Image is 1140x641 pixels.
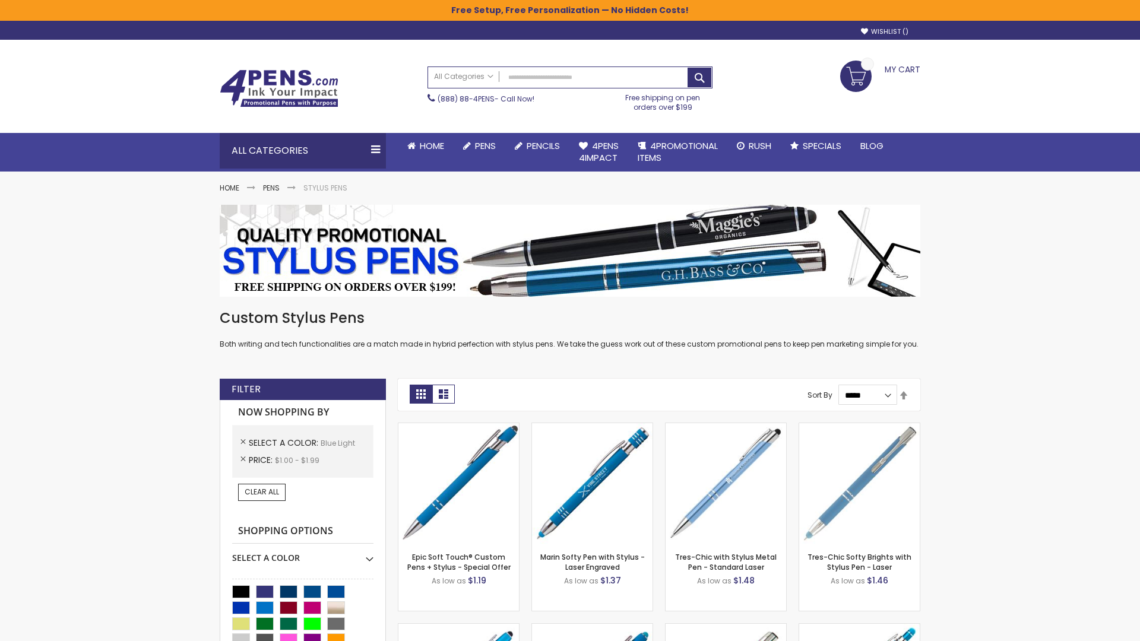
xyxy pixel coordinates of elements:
a: Tres-Chic Softy Brights with Stylus Pen - Laser [807,552,911,572]
span: - Call Now! [438,94,534,104]
a: Ellipse Softy Brights with Stylus Pen - Laser-Blue - Light [532,623,653,633]
img: 4P-MS8B-Blue - Light [398,423,519,544]
a: Marin Softy Pen with Stylus - Laser Engraved-Blue - Light [532,423,653,433]
a: Pens [263,183,280,193]
a: Clear All [238,484,286,500]
span: Price [249,454,275,466]
h1: Custom Stylus Pens [220,309,920,328]
span: $1.37 [600,575,621,586]
a: Tres-Chic Softy Brights with Stylus Pen - Laser-Blue - Light [799,423,920,433]
img: 4Pens Custom Pens and Promotional Products [220,69,338,107]
a: Home [220,183,239,193]
span: As low as [432,576,466,586]
span: Clear All [245,487,279,497]
span: As low as [564,576,598,586]
a: Pens [454,133,505,159]
div: Free shipping on pen orders over $199 [613,88,713,112]
span: Blue Light [321,438,355,448]
strong: Filter [232,383,261,396]
span: Pens [475,139,496,152]
strong: Grid [410,385,432,404]
label: Sort By [807,390,832,400]
a: Specials [781,133,851,159]
a: Rush [727,133,781,159]
span: $1.00 - $1.99 [275,455,319,465]
div: Select A Color [232,544,373,564]
a: Tres-Chic Touch Pen - Standard Laser-Blue - Light [666,623,786,633]
img: Marin Softy Pen with Stylus - Laser Engraved-Blue - Light [532,423,653,544]
a: Tres-Chic with Stylus Metal Pen - Standard Laser-Blue - Light [666,423,786,433]
span: $1.46 [867,575,888,586]
span: $1.19 [468,575,486,586]
img: Stylus Pens [220,205,920,297]
strong: Shopping Options [232,519,373,544]
span: Home [420,139,444,152]
a: 4P-MS8B-Blue - Light [398,423,519,433]
span: As low as [831,576,865,586]
a: Home [398,133,454,159]
img: Tres-Chic with Stylus Metal Pen - Standard Laser-Blue - Light [666,423,786,544]
a: 4Pens4impact [569,133,628,172]
span: As low as [697,576,731,586]
a: Marin Softy Pen with Stylus - Laser Engraved [540,552,645,572]
a: Phoenix Softy Brights with Stylus Pen - Laser-Blue - Light [799,623,920,633]
a: Blog [851,133,893,159]
span: Blog [860,139,883,152]
span: 4Pens 4impact [579,139,619,164]
span: Select A Color [249,437,321,449]
span: All Categories [434,72,493,81]
div: Both writing and tech functionalities are a match made in hybrid perfection with stylus pens. We ... [220,309,920,350]
a: Wishlist [861,27,908,36]
div: All Categories [220,133,386,169]
span: $1.48 [733,575,755,586]
a: Pencils [505,133,569,159]
img: Tres-Chic Softy Brights with Stylus Pen - Laser-Blue - Light [799,423,920,544]
span: Specials [803,139,841,152]
span: Pencils [527,139,560,152]
strong: Stylus Pens [303,183,347,193]
span: 4PROMOTIONAL ITEMS [638,139,718,164]
a: Epic Soft Touch® Custom Pens + Stylus - Special Offer [407,552,511,572]
a: All Categories [428,67,499,87]
span: Rush [749,139,771,152]
strong: Now Shopping by [232,400,373,425]
a: Tres-Chic with Stylus Metal Pen - Standard Laser [675,552,777,572]
a: Ellipse Stylus Pen - Standard Laser-Blue - Light [398,623,519,633]
a: (888) 88-4PENS [438,94,495,104]
a: 4PROMOTIONALITEMS [628,133,727,172]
